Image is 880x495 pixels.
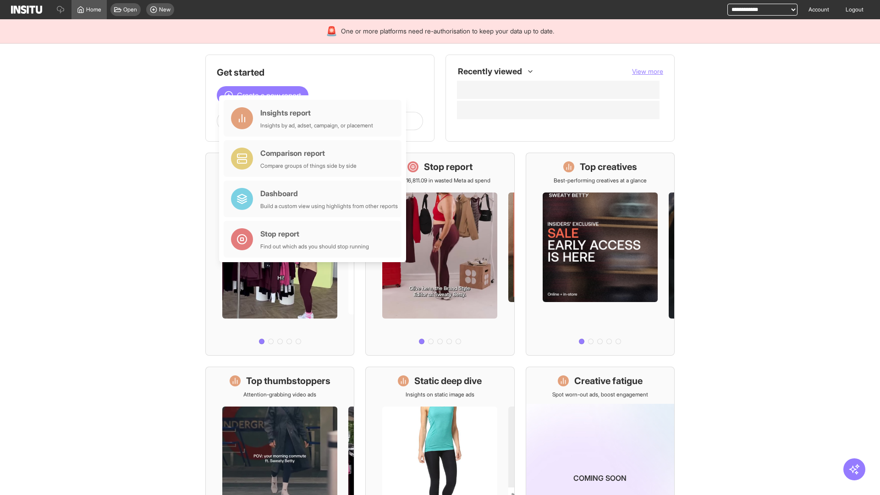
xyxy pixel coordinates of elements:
p: Save £16,811.09 in wasted Meta ad spend [390,177,490,184]
div: Comparison report [260,148,357,159]
a: Top creativesBest-performing creatives at a glance [526,153,675,356]
div: Insights by ad, adset, campaign, or placement [260,122,373,129]
p: Attention-grabbing video ads [243,391,316,398]
span: One or more platforms need re-authorisation to keep your data up to date. [341,27,554,36]
span: New [159,6,170,13]
div: Dashboard [260,188,398,199]
button: Create a new report [217,86,308,104]
div: 🚨 [326,25,337,38]
div: Stop report [260,228,369,239]
div: Insights report [260,107,373,118]
h1: Static deep dive [414,374,482,387]
h1: Get started [217,66,423,79]
p: Insights on static image ads [406,391,474,398]
span: Create a new report [237,90,301,101]
h1: Stop report [424,160,473,173]
div: Find out which ads you should stop running [260,243,369,250]
a: What's live nowSee all active ads instantly [205,153,354,356]
img: Logo [11,5,42,14]
button: View more [632,67,663,76]
h1: Top creatives [580,160,637,173]
a: Stop reportSave £16,811.09 in wasted Meta ad spend [365,153,514,356]
h1: Top thumbstoppers [246,374,330,387]
span: Home [86,6,101,13]
span: View more [632,67,663,75]
div: Build a custom view using highlights from other reports [260,203,398,210]
div: Compare groups of things side by side [260,162,357,170]
p: Best-performing creatives at a glance [554,177,647,184]
span: Open [123,6,137,13]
